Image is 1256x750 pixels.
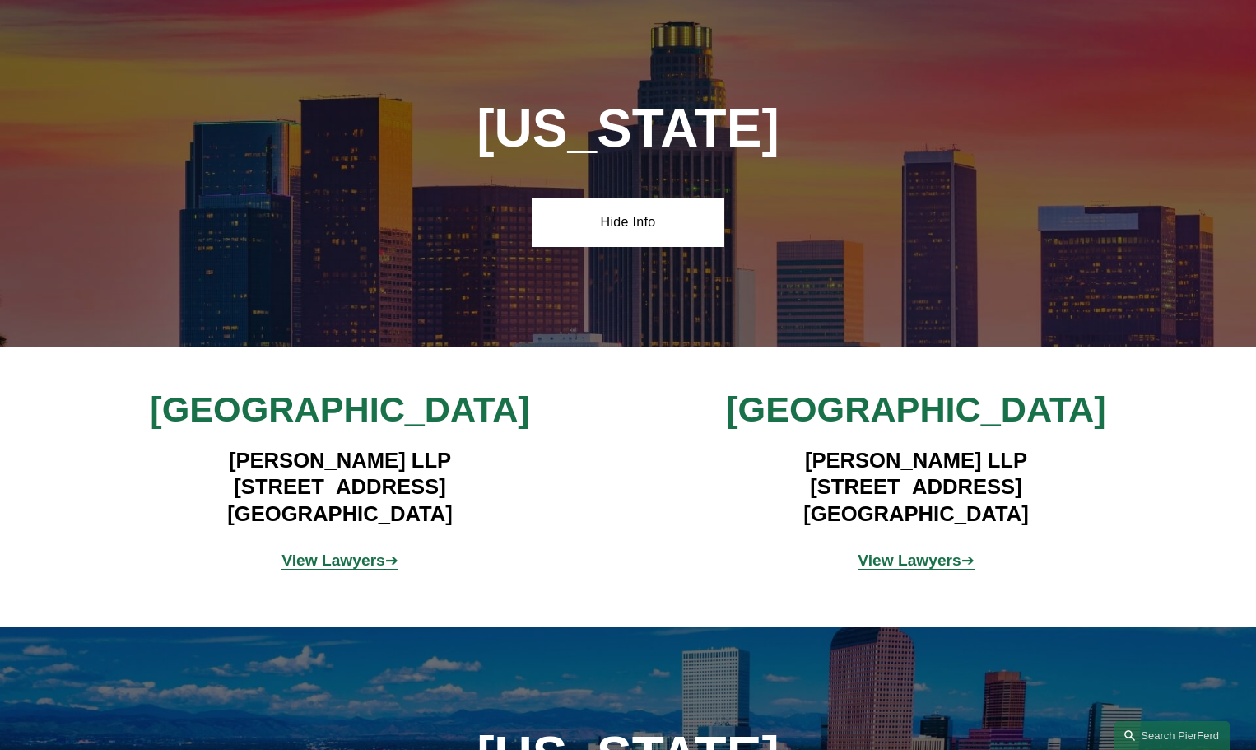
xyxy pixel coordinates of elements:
[281,552,398,569] span: ➔
[281,552,398,569] a: View Lawyers➔
[676,447,1156,527] h4: [PERSON_NAME] LLP [STREET_ADDRESS] [GEOGRAPHIC_DATA]
[726,389,1105,429] span: [GEOGRAPHIC_DATA]
[100,447,579,527] h4: [PERSON_NAME] LLP [STREET_ADDRESS] [GEOGRAPHIC_DATA]
[858,552,961,569] strong: View Lawyers
[858,552,975,569] span: ➔
[150,389,529,429] span: [GEOGRAPHIC_DATA]
[858,552,975,569] a: View Lawyers➔
[532,198,723,247] a: Hide Info
[388,99,868,159] h1: [US_STATE]
[281,552,385,569] strong: View Lawyers
[1114,721,1230,750] a: Search this site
